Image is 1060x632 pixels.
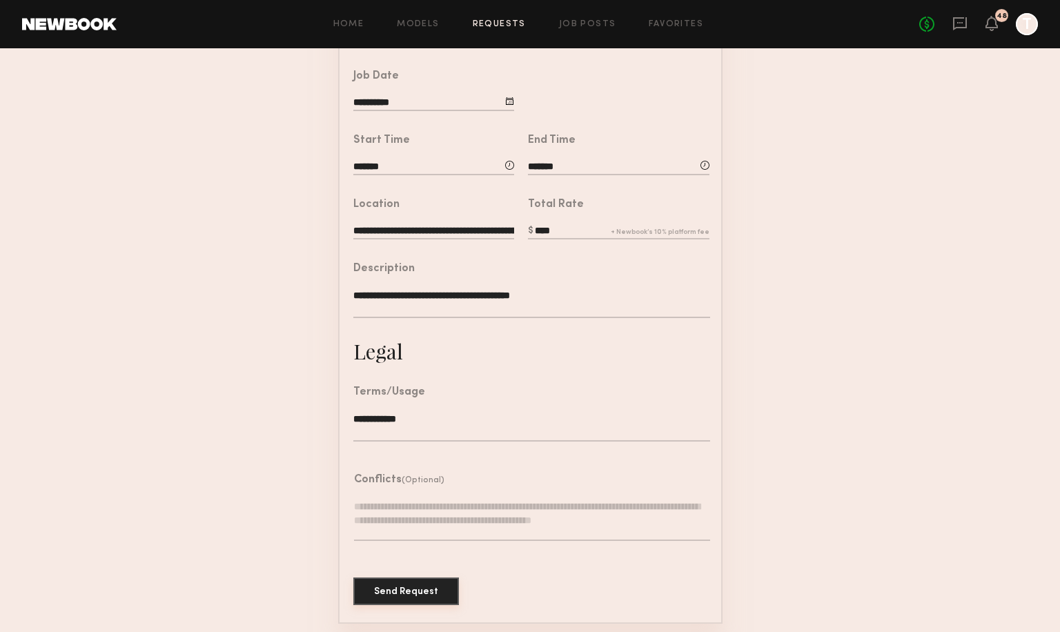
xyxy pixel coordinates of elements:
[397,20,439,29] a: Models
[353,71,399,82] div: Job Date
[649,20,703,29] a: Favorites
[353,199,400,210] div: Location
[353,387,425,398] div: Terms/Usage
[333,20,364,29] a: Home
[354,475,444,486] header: Conflicts
[528,135,576,146] div: End Time
[353,135,410,146] div: Start Time
[353,577,459,605] button: Send Request
[1016,13,1038,35] a: T
[559,20,616,29] a: Job Posts
[353,337,403,365] div: Legal
[473,20,526,29] a: Requests
[528,199,584,210] div: Total Rate
[402,476,444,484] span: (Optional)
[997,12,1007,20] div: 48
[353,264,415,275] div: Description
